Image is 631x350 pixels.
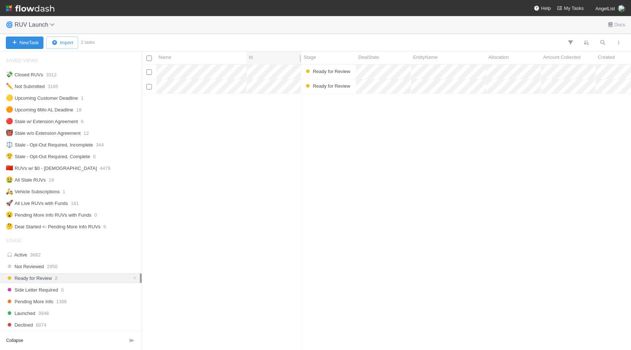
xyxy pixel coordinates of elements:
[6,176,13,183] span: 🤮
[6,141,13,148] span: ⚖️
[304,83,350,90] div: Ready for Review
[6,188,13,194] span: 🛵
[358,54,379,61] span: DealState
[6,175,46,184] div: All Stale RUVs
[6,165,13,171] span: 🇨🇳
[6,153,13,159] span: 😤
[46,70,57,79] span: 3312
[6,118,13,124] span: 🔴
[607,20,625,29] a: Docs
[146,56,152,61] input: Toggle All Rows Selected
[6,274,52,283] span: Ready for Review
[6,250,140,259] div: Active
[100,164,111,173] span: 4479
[249,54,253,61] span: Id
[96,140,104,149] span: 344
[6,210,91,220] div: Pending More Info RUVs with Funds
[6,187,60,196] div: Vehicle Subscriptions
[146,69,152,75] input: Toggle Row Selected
[84,129,89,138] span: 12
[557,5,584,11] span: My Tasks
[6,199,68,208] div: All Live RUVs with Funds
[30,252,41,258] span: 3662
[49,175,54,184] span: 19
[81,117,83,126] span: 6
[47,262,58,271] span: 2950
[81,39,95,46] small: 2 tasks
[146,84,152,90] input: Toggle Row Selected
[6,152,90,161] div: Stale - Opt-Out Required, Complete
[76,105,81,114] span: 18
[6,2,54,15] img: logo-inverted-e16ddd16eac7371096b0.svg
[6,70,43,79] div: Closed RUVs
[6,129,81,138] div: Stale w/o Extension Agreement
[534,5,551,12] div: Help
[46,37,78,49] button: Import
[6,223,13,229] span: 🤔
[304,68,350,75] div: Ready for Review
[6,337,23,344] span: Collapse
[93,152,96,161] span: 0
[6,200,13,206] span: 🚀
[304,69,350,74] span: Ready for Review
[304,83,350,89] span: Ready for Review
[6,105,73,114] div: Upcoming 6Mo AL Deadline
[63,187,65,196] span: 1
[596,6,615,11] span: AngelList
[6,233,22,248] span: Stage
[413,54,437,61] span: EntityName
[543,54,581,61] span: Amount Collected
[6,309,35,318] span: Launched
[6,164,97,173] div: RUVs w/ $0 - [DEMOGRAPHIC_DATA]
[6,95,13,101] span: 🟡
[71,199,79,208] span: 181
[56,297,67,306] span: 1386
[598,54,615,61] span: Created
[6,53,38,68] span: Saved Views
[6,130,13,136] span: 👹
[94,210,97,220] span: 0
[6,82,45,91] div: Not Submitted
[6,285,58,294] span: Side Letter Required
[38,309,49,318] span: 3948
[6,140,93,149] div: Stale - Opt-Out Required, Incomplete
[6,222,100,231] div: Deal Started <- Pending More Info RUVs
[36,320,46,330] span: 6074
[618,5,625,12] img: avatar_b60dc679-d614-4581-862a-45e57e391fbd.png
[6,37,43,49] button: NewTask
[55,274,57,283] span: 2
[6,94,78,103] div: Upcoming Customer Deadline
[6,262,44,271] span: Not Reviewed
[303,54,316,61] span: Stage
[47,82,58,91] span: 3185
[158,54,171,61] span: Name
[15,22,58,28] span: RUV Launch
[6,83,13,89] span: ✏️
[488,54,509,61] span: Allocation
[81,94,83,103] span: 1
[6,320,33,330] span: Declined
[6,71,13,77] span: 💸
[103,222,106,231] span: 6
[6,22,13,28] span: 🌀
[6,117,78,126] div: Stale w/ Extension Agreement
[61,285,64,294] span: 0
[6,297,53,306] span: Pending More Info
[6,212,13,218] span: 😮
[6,106,13,113] span: 🟠
[557,5,584,12] a: My Tasks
